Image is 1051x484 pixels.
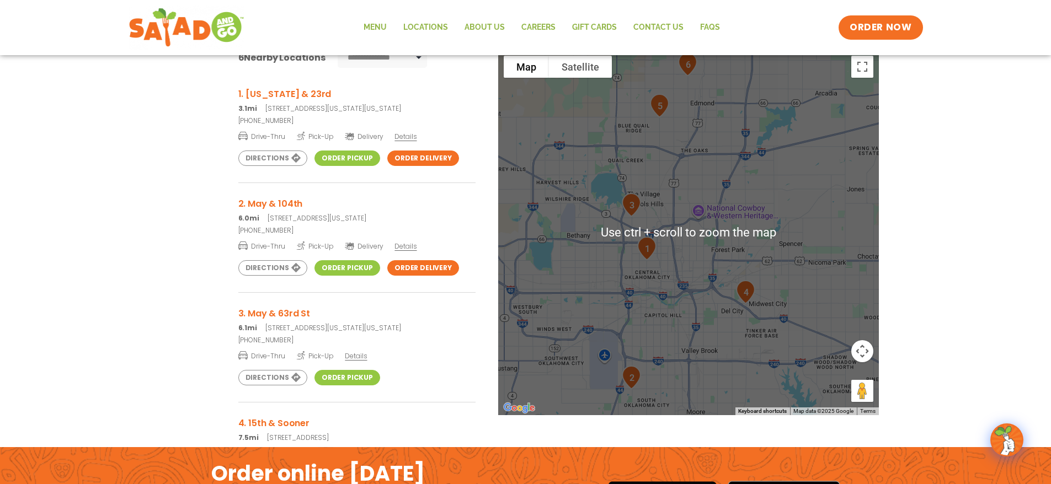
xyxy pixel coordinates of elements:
[238,416,476,430] h3: 4. 15th & Sooner
[238,350,285,361] span: Drive-Thru
[238,87,476,101] h3: 1. [US_STATE] & 23rd
[860,408,876,414] a: Terms (opens in new tab)
[238,87,476,114] a: 1. [US_STATE] & 23rd 3.1mi[STREET_ADDRESS][US_STATE][US_STATE]
[297,240,334,251] span: Pick-Up
[674,48,702,80] div: 6
[238,238,476,251] a: Drive-Thru Pick-Up Delivery Details
[513,15,564,40] a: Careers
[238,213,259,223] strong: 6.0mi
[850,21,911,34] span: ORDER NOW
[851,56,873,78] button: Toggle fullscreen view
[501,401,537,415] a: Open this area in Google Maps (opens a new window)
[387,260,459,276] a: Order Delivery
[394,132,417,141] span: Details
[129,6,245,50] img: new-SAG-logo-768×292
[991,424,1022,455] img: wpChatIcon
[238,197,476,223] a: 2. May & 104th 6.0mi[STREET_ADDRESS][US_STATE]
[238,240,285,251] span: Drive-Thru
[314,260,380,276] a: Order Pickup
[238,213,476,223] p: [STREET_ADDRESS][US_STATE]
[851,380,873,402] button: Drag Pegman onto the map to open Street View
[238,416,476,443] a: 4. 15th & Sooner 7.5mi[STREET_ADDRESS]
[355,15,395,40] a: Menu
[238,131,285,142] span: Drive-Thru
[238,323,257,332] strong: 6.1mi
[238,116,476,126] a: [PHONE_NUMBER]
[456,15,513,40] a: About Us
[645,89,674,122] div: 5
[238,433,259,442] strong: 7.5mi
[564,15,625,40] a: GIFT CARDS
[297,131,334,142] span: Pick-Up
[314,370,380,385] a: Order Pickup
[238,347,476,361] a: Drive-Thru Pick-Up Details
[504,56,549,78] button: Show street map
[387,150,459,166] a: Order Delivery
[617,361,645,394] div: 2
[297,350,334,361] span: Pick-Up
[238,260,307,276] a: Directions
[692,15,728,40] a: FAQs
[238,323,476,333] p: [STREET_ADDRESS][US_STATE][US_STATE]
[238,370,307,385] a: Directions
[793,408,853,414] span: Map data ©2025 Google
[345,241,383,251] span: Delivery
[732,276,760,308] div: 4
[617,189,645,221] div: 3
[633,232,661,265] div: 1
[345,351,367,361] span: Details
[238,128,476,142] a: Drive-Thru Pick-Up Delivery Details
[395,15,456,40] a: Locations
[549,56,612,78] button: Show satellite imagery
[238,51,326,64] div: Nearby Locations
[238,225,476,235] a: [PHONE_NUMBER]
[238,197,476,211] h3: 2. May & 104th
[238,306,476,333] a: 3. May & 63rd St 6.1mi[STREET_ADDRESS][US_STATE][US_STATE]
[238,104,476,114] p: [STREET_ADDRESS][US_STATE][US_STATE]
[345,132,383,142] span: Delivery
[314,150,380,166] a: Order Pickup
[501,401,537,415] img: Google
[238,104,257,113] strong: 3.1mi
[851,340,873,362] button: Map camera controls
[394,241,417,251] span: Details
[738,407,787,415] button: Keyboard shortcuts
[238,306,476,320] h3: 3. May & 63rd St
[238,335,476,345] a: [PHONE_NUMBER]
[238,51,244,64] span: 6
[839,15,922,40] a: ORDER NOW
[625,15,692,40] a: Contact Us
[355,15,728,40] nav: Menu
[238,433,476,443] p: [STREET_ADDRESS]
[238,150,307,166] a: Directions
